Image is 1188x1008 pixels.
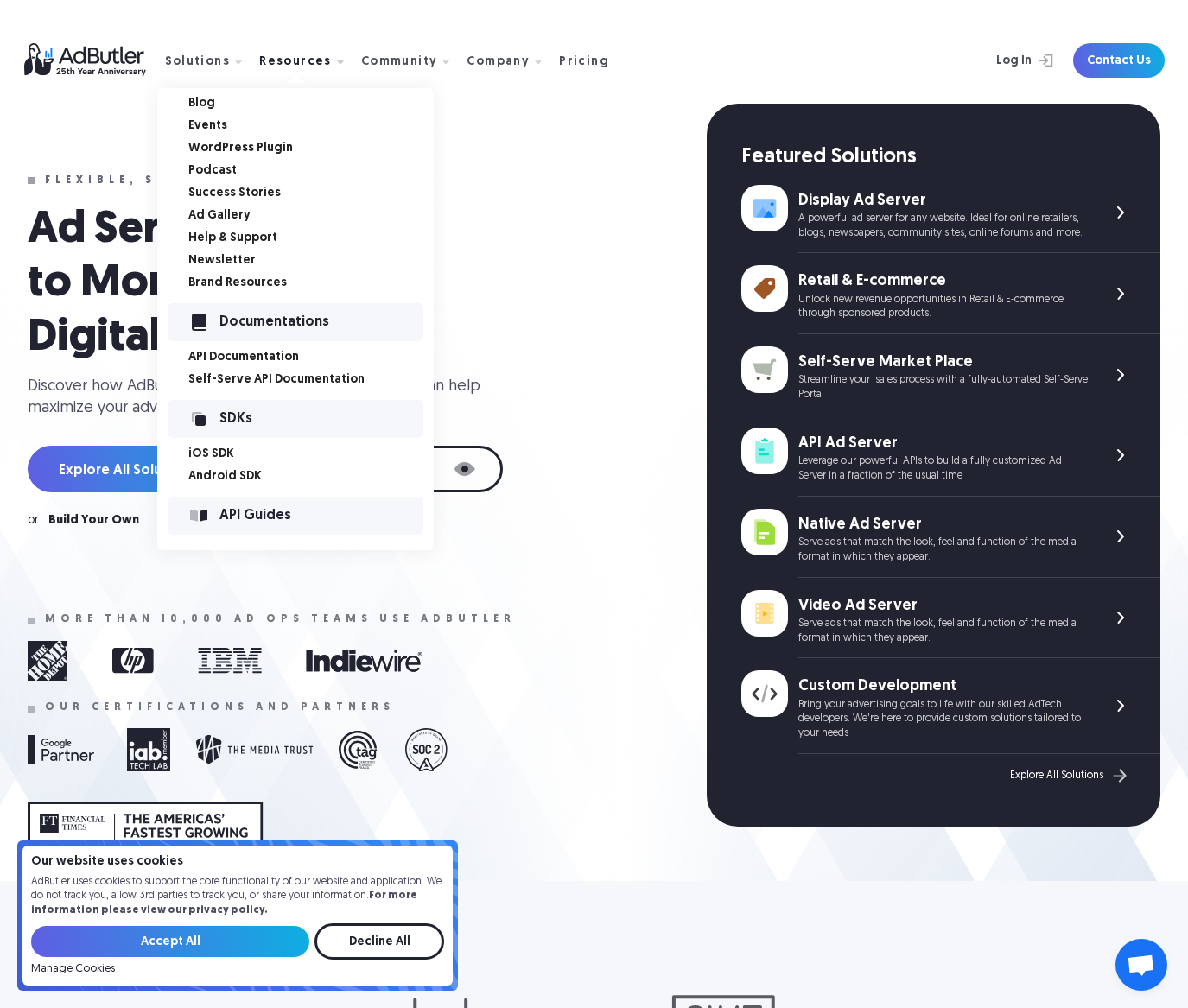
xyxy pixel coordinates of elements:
a: Newsletter [188,255,434,267]
div: Flexible, scalable and reliable [45,174,374,187]
a: API Guides [157,497,434,535]
a: Explore All Solutions [28,446,273,492]
h4: Our website uses cookies [31,856,444,868]
div: Community [361,56,438,68]
a: WordPress Plugin [188,143,434,155]
div: Streamline your sales process with a fully-automated Self-Serve Portal [798,373,1088,403]
div: A powerful ad server for any website. Ideal for online retailers, blogs, newspapers, community si... [798,212,1088,241]
div: Company [467,56,530,68]
div: Serve ads that match the look, feel and function of the media format in which they appear. [798,617,1088,646]
div: Leverage our powerful APIs to build a fully customized Ad Server in a fraction of the usual time [798,454,1088,484]
a: Blog [188,98,434,110]
a: Native Ad Server Serve ads that match the look, feel and function of the media format in which th... [741,497,1160,578]
div: Documentations [219,316,423,328]
div: Our certifications and partners [45,701,395,713]
a: Self-Serve API Documentation [188,374,434,386]
div: Solutions [165,56,231,68]
a: iOS SDK [188,448,434,460]
a: Pricing [559,53,623,68]
a: Custom Development Bring your advertising goals to life with our skilled AdTech developers. We're... [741,658,1160,754]
a: API Ad Server Leverage our powerful APIs to build a fully customized Ad Server in a fraction of t... [741,415,1160,497]
a: Contact Us [1073,43,1165,78]
a: Video Ad Server Serve ads that match the look, feel and function of the media format in which the... [741,578,1160,659]
a: Explore All Solutions [1010,764,1131,787]
div: Bring your advertising goals to life with our skilled AdTech developers. We're here to provide cu... [798,698,1088,741]
div: Unlock new revenue opportunities in Retail & E-commerce through sponsored products. [798,293,1088,322]
a: Display Ad Server A powerful ad server for any website. Ideal for online retailers, blogs, newspa... [741,173,1160,254]
a: Retail & E-commerce Unlock new revenue opportunities in Retail & E-commerce through sponsored pro... [741,253,1160,334]
a: Open chat [1115,939,1167,991]
div: Video Ad Server [798,595,1088,617]
div: Discover how AdButler's innovative ad-serving solutions can help maximize your advertising potent... [28,376,494,419]
h1: Ad Serving Platform to Monetize Your Digital Properties [28,204,477,365]
a: Podcast [188,165,434,177]
div: Resources [259,56,332,68]
input: Decline All [314,923,444,960]
a: Log In [950,43,1063,78]
a: Manage Cookies [31,963,115,975]
div: Featured Solutions [741,143,1160,173]
div: API Ad Server [798,433,1088,454]
div: API Guides [219,510,423,522]
div: Retail & E-commerce [798,270,1088,292]
div: Serve ads that match the look, feel and function of the media format in which they appear. [798,536,1088,565]
div: Explore All Solutions [1010,770,1103,782]
div: SDKs [219,413,423,425]
div: Custom Development [798,675,1088,697]
a: Ad Gallery [188,210,434,222]
div: Native Ad Server [798,514,1088,536]
a: Build Your Own [48,515,139,527]
a: Success Stories [188,187,434,200]
div: Display Ad Server [798,190,1088,212]
a: Events [188,120,434,132]
input: Accept All [31,926,309,957]
div: or [28,515,38,527]
a: Android SDK [188,471,434,483]
div: Self-Serve Market Place [798,352,1088,373]
a: Help & Support [188,232,434,244]
div: Pricing [559,56,609,68]
a: API Documentation [188,352,434,364]
div: More than 10,000 ad ops teams use adbutler [45,613,516,625]
a: Brand Resources [188,277,434,289]
p: AdButler uses cookies to support the core functionality of our website and application. We do not... [31,875,444,918]
a: Self-Serve Market Place Streamline your sales process with a fully-automated Self-Serve Portal [741,334,1160,415]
